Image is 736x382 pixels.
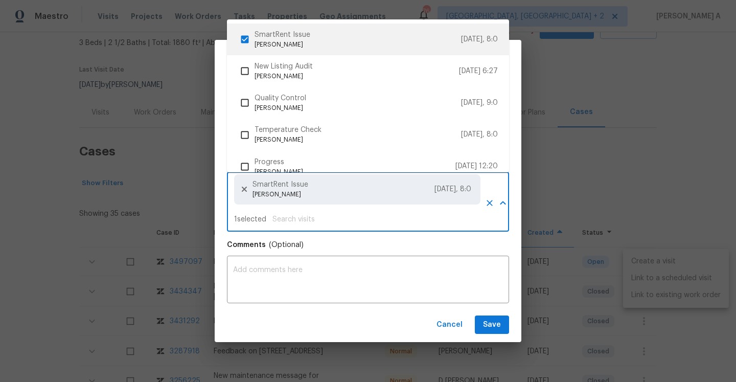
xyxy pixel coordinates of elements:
span: Progress [255,157,455,168]
span: 1 selected [234,215,266,224]
button: Clear [482,196,497,210]
p: [PERSON_NAME] [255,104,461,113]
p: [PERSON_NAME] [255,136,461,144]
span: (Optional) [269,240,304,258]
p: [PERSON_NAME] [255,168,455,176]
span: Temperature Check [255,125,461,136]
button: Close [496,196,510,210]
span: [DATE] 6:27 [459,68,498,75]
button: Save [475,316,509,334]
span: [DATE] 12:20 [455,163,498,170]
span: [DATE], 9:0 [461,99,498,106]
span: SmartRent Issue [252,179,434,190]
span: Comments [227,240,266,250]
span: [DATE], 8:0 [434,186,471,193]
span: Quality Control [255,93,461,104]
span: New Listing Audit [255,61,459,72]
span: [DATE], 8:0 [461,36,498,43]
input: Search visits [266,208,480,232]
span: Save [483,319,501,331]
p: [PERSON_NAME] [255,72,459,81]
span: Cancel [436,319,463,331]
button: Cancel [432,316,467,334]
p: [PERSON_NAME] [255,40,461,49]
span: [DATE], 8:0 [461,131,498,138]
p: [PERSON_NAME] [252,190,434,199]
span: SmartRent Issue [255,30,461,40]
